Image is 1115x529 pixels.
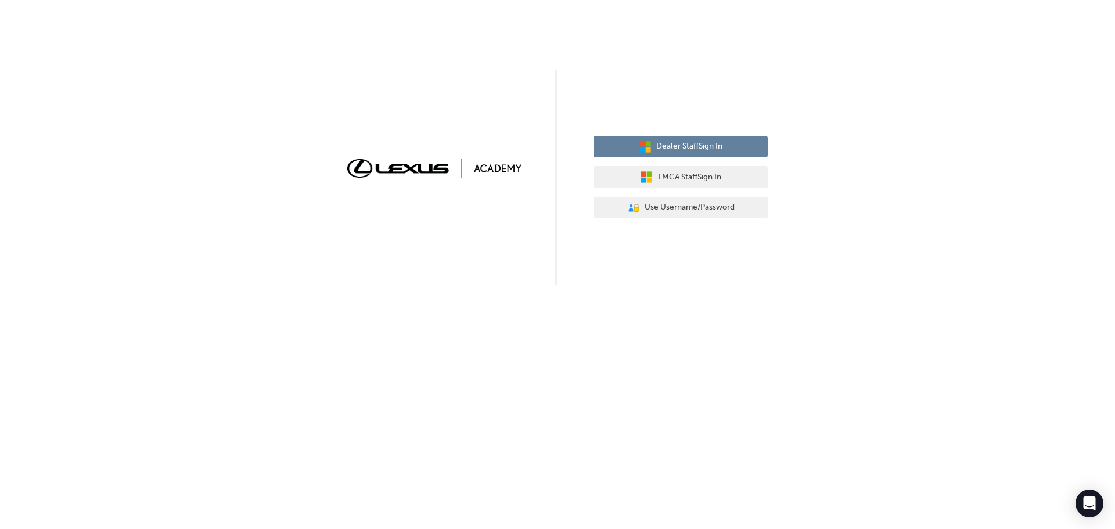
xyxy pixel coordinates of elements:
div: Open Intercom Messenger [1076,490,1103,517]
button: TMCA StaffSign In [594,166,768,188]
span: TMCA Staff Sign In [657,171,721,184]
button: Dealer StaffSign In [594,136,768,158]
span: Dealer Staff Sign In [656,140,722,153]
button: Use Username/Password [594,197,768,219]
img: Trak [347,159,521,177]
span: Use Username/Password [645,201,735,214]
